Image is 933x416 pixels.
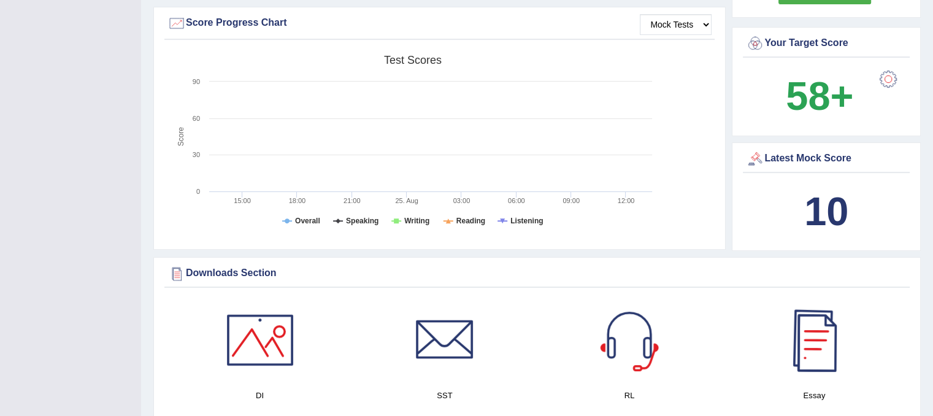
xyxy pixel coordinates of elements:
[177,127,185,147] tspan: Score
[196,188,200,195] text: 0
[193,151,200,158] text: 30
[193,115,200,122] text: 60
[618,197,635,204] text: 12:00
[193,78,200,85] text: 90
[404,217,429,225] tspan: Writing
[746,34,907,53] div: Your Target Score
[346,217,378,225] tspan: Speaking
[543,389,716,402] h4: RL
[174,389,346,402] h4: DI
[344,197,361,204] text: 21:00
[358,389,531,402] h4: SST
[384,54,442,66] tspan: Test scores
[234,197,251,204] text: 15:00
[167,14,712,33] div: Score Progress Chart
[295,217,320,225] tspan: Overall
[289,197,306,204] text: 18:00
[395,197,418,204] tspan: 25. Aug
[728,389,900,402] h4: Essay
[510,217,543,225] tspan: Listening
[167,264,907,283] div: Downloads Section
[786,74,853,118] b: 58+
[453,197,470,204] text: 03:00
[508,197,525,204] text: 06:00
[456,217,485,225] tspan: Reading
[562,197,580,204] text: 09:00
[746,150,907,168] div: Latest Mock Score
[804,189,848,234] b: 10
